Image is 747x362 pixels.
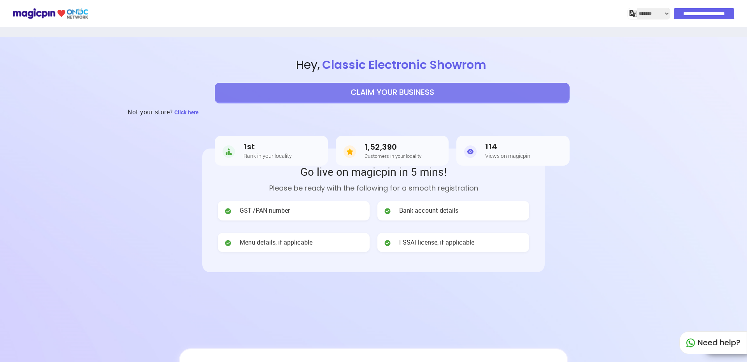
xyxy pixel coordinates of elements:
[240,238,312,247] span: Menu details, if applicable
[240,206,290,215] span: GST /PAN number
[464,144,477,159] img: Views
[485,153,530,159] h5: Views on magicpin
[215,83,570,102] button: CLAIM YOUR BUSINESS
[128,102,173,122] h3: Not your store?
[218,164,529,179] h2: Go live on magicpin in 5 mins!
[365,143,421,152] h3: 1,52,390
[224,239,232,247] img: check
[485,142,530,151] h3: 114
[384,239,391,247] img: check
[344,144,356,159] img: Customers
[630,10,637,17] img: j2MGCQAAAABJRU5ErkJggg==
[218,183,529,193] p: Please be ready with the following for a smooth registration
[365,153,421,159] h5: Customers in your locality
[244,153,292,159] h5: Rank in your locality
[244,142,292,151] h3: 1st
[686,338,695,348] img: whatapp_green.7240e66a.svg
[399,238,474,247] span: FSSAI license, if applicable
[174,108,198,116] span: Click here
[679,331,747,354] div: Need help?
[224,207,232,215] img: check
[12,7,88,20] img: ondc-logo-new-small.8a59708e.svg
[384,207,391,215] img: check
[320,56,489,73] span: Classic Electronic Showrom
[37,57,747,73] span: Hey ,
[399,206,458,215] span: Bank account details
[223,144,235,159] img: Rank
